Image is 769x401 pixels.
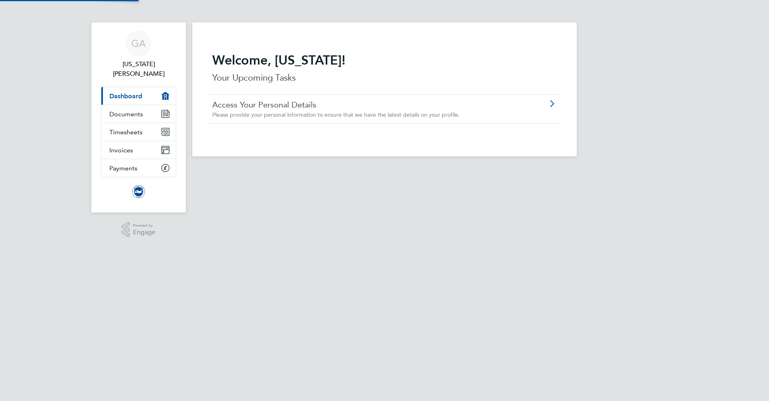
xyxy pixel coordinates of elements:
[101,185,176,198] a: Go to home page
[101,30,176,79] a: GA[US_STATE][PERSON_NAME]
[101,141,176,159] a: Invoices
[101,159,176,177] a: Payments
[109,110,143,118] span: Documents
[212,111,460,118] span: Please provide your personal information to ensure that we have the latest details on your profile.
[101,59,176,79] span: Georgia Adams
[212,99,511,110] a: Access Your Personal Details
[131,38,146,49] span: GA
[91,22,186,213] nav: Main navigation
[212,71,557,84] p: Your Upcoming Tasks
[101,87,176,105] a: Dashboard
[212,52,557,68] h2: Welcome, [US_STATE]!
[133,222,155,229] span: Powered by
[101,105,176,123] a: Documents
[122,222,156,237] a: Powered byEngage
[132,185,145,198] img: brightonandhovealbion-logo-retina.png
[109,128,143,136] span: Timesheets
[101,123,176,141] a: Timesheets
[109,92,142,100] span: Dashboard
[109,146,133,154] span: Invoices
[133,229,155,236] span: Engage
[109,164,137,172] span: Payments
